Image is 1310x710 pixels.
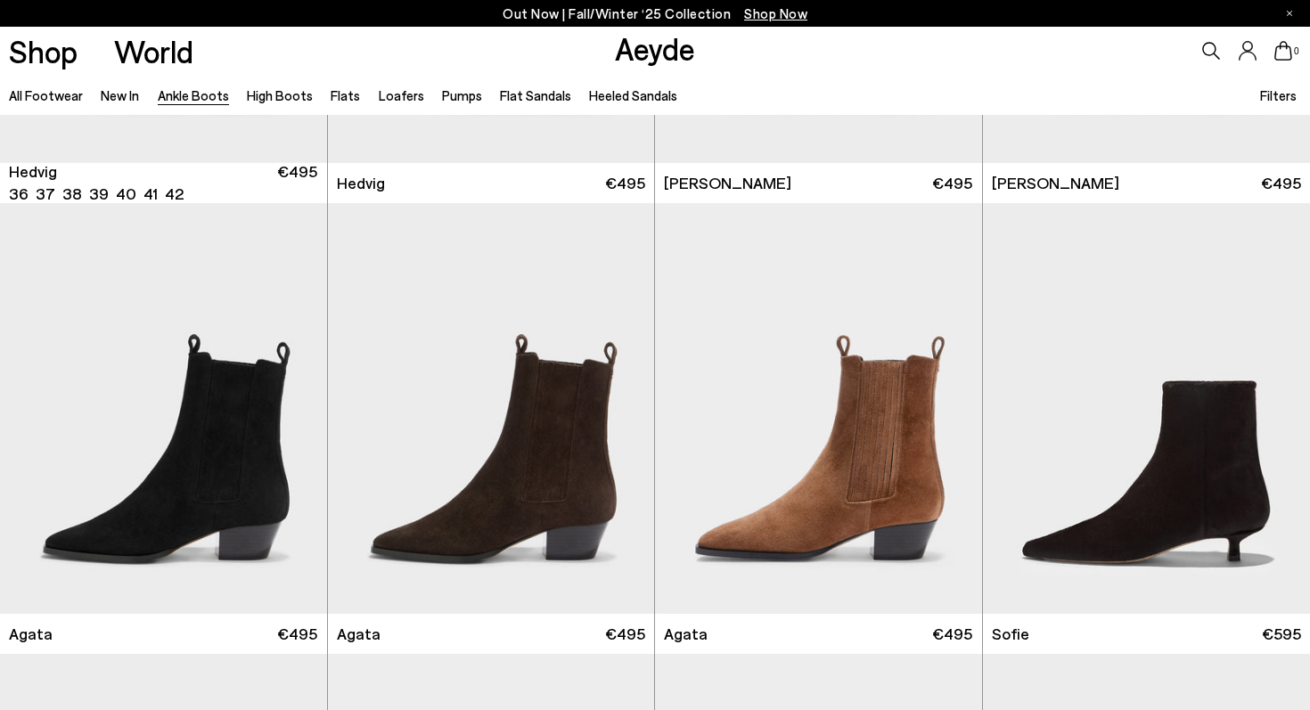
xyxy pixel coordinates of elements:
[500,87,571,103] a: Flat Sandals
[36,183,55,205] li: 37
[9,183,178,205] ul: variant
[277,160,317,205] span: €495
[89,183,109,205] li: 39
[143,183,158,205] li: 41
[9,623,53,645] span: Agata
[744,5,807,21] span: Navigate to /collections/new-in
[337,172,385,194] span: Hedvig
[9,160,57,183] span: Hedvig
[655,203,982,614] img: Agata Suede Ankle Boots
[655,614,982,654] a: Agata €495
[503,3,807,25] p: Out Now | Fall/Winter ‘25 Collection
[992,623,1029,645] span: Sofie
[165,183,184,205] li: 42
[589,87,677,103] a: Heeled Sandals
[62,183,82,205] li: 38
[1292,46,1301,56] span: 0
[605,623,645,645] span: €495
[615,29,695,67] a: Aeyde
[1260,87,1297,103] span: Filters
[605,172,645,194] span: €495
[9,87,83,103] a: All Footwear
[1262,623,1301,645] span: €595
[114,36,193,67] a: World
[328,203,655,614] img: Agata Suede Ankle Boots
[1261,172,1301,194] span: €495
[158,87,229,103] a: Ankle Boots
[247,87,313,103] a: High Boots
[328,163,655,203] a: Hedvig €495
[932,623,972,645] span: €495
[1274,41,1292,61] a: 0
[664,172,791,194] span: [PERSON_NAME]
[277,623,317,645] span: €495
[442,87,482,103] a: Pumps
[9,183,29,205] li: 36
[328,614,655,654] a: Agata €495
[379,87,424,103] a: Loafers
[655,163,982,203] a: [PERSON_NAME] €495
[331,87,360,103] a: Flats
[9,36,78,67] a: Shop
[116,183,136,205] li: 40
[101,87,139,103] a: New In
[664,623,708,645] span: Agata
[992,172,1119,194] span: [PERSON_NAME]
[337,623,381,645] span: Agata
[932,172,972,194] span: €495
